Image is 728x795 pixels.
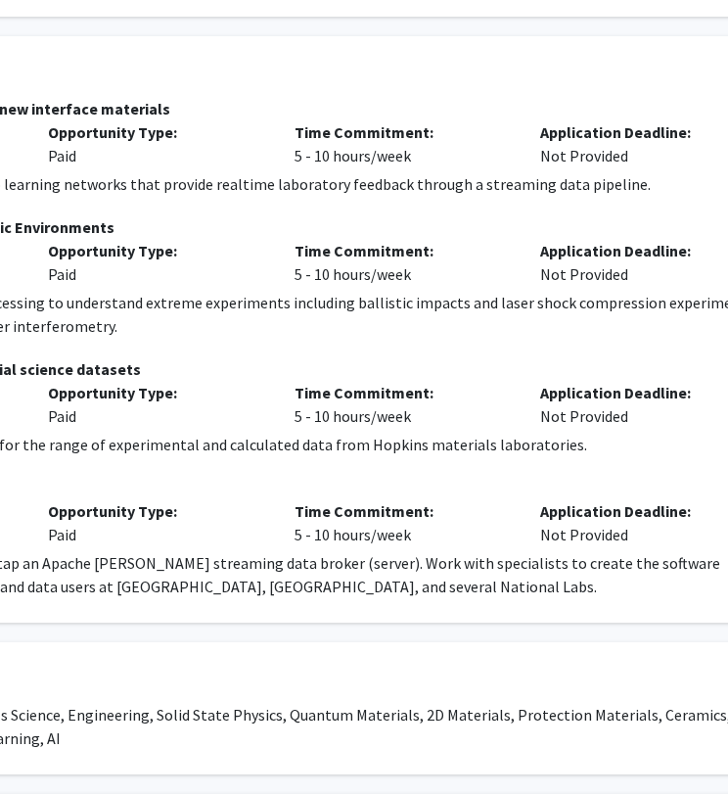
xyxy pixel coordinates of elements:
[33,381,279,428] div: Paid
[295,239,511,262] p: Time Commitment:
[48,381,264,404] p: Opportunity Type:
[15,707,83,780] iframe: Chat
[33,239,279,286] div: Paid
[48,120,264,144] p: Opportunity Type:
[33,499,279,546] div: Paid
[280,120,525,167] div: 5 - 10 hours/week
[280,381,525,428] div: 5 - 10 hours/week
[48,239,264,262] p: Opportunity Type:
[48,499,264,523] p: Opportunity Type:
[295,381,511,404] p: Time Commitment:
[33,120,279,167] div: Paid
[280,499,525,546] div: 5 - 10 hours/week
[295,499,511,523] p: Time Commitment:
[295,120,511,144] p: Time Commitment:
[280,239,525,286] div: 5 - 10 hours/week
